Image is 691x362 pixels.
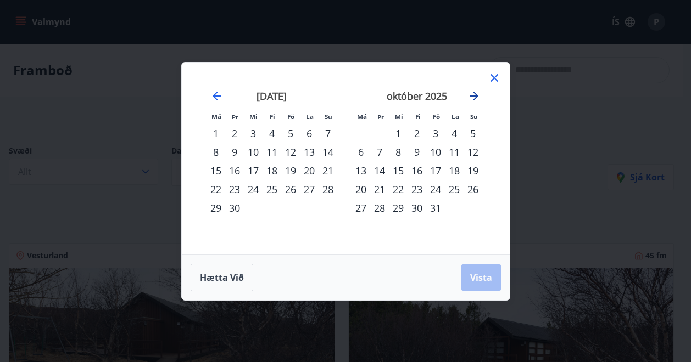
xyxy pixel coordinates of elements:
[389,180,408,199] td: Choose miðvikudagur, 22. október 2025 as your check-in date. It’s available.
[249,112,258,121] small: Mi
[244,161,263,180] td: Choose miðvikudagur, 17. september 2025 as your check-in date. It’s available.
[319,124,337,143] td: Choose sunnudagur, 7. september 2025 as your check-in date. It’s available.
[225,180,244,199] div: 23
[352,143,370,161] div: 6
[211,112,221,121] small: Má
[300,124,319,143] td: Choose laugardagur, 6. september 2025 as your check-in date. It’s available.
[426,180,445,199] td: Choose föstudagur, 24. október 2025 as your check-in date. It’s available.
[352,199,370,217] td: Choose mánudagur, 27. október 2025 as your check-in date. It’s available.
[207,199,225,217] div: 29
[426,161,445,180] div: 17
[408,124,426,143] div: 2
[263,124,281,143] div: 4
[210,89,224,103] div: Move backward to switch to the previous month.
[445,180,464,199] td: Choose laugardagur, 25. október 2025 as your check-in date. It’s available.
[426,143,445,161] td: Choose föstudagur, 10. október 2025 as your check-in date. It’s available.
[352,161,370,180] div: 13
[389,124,408,143] div: 1
[319,180,337,199] td: Choose sunnudagur, 28. september 2025 as your check-in date. It’s available.
[207,180,225,199] td: Choose mánudagur, 22. september 2025 as your check-in date. It’s available.
[352,199,370,217] div: 27
[445,161,464,180] td: Choose laugardagur, 18. október 2025 as your check-in date. It’s available.
[244,161,263,180] div: 17
[408,143,426,161] td: Choose fimmtudagur, 9. október 2025 as your check-in date. It’s available.
[352,161,370,180] td: Choose mánudagur, 13. október 2025 as your check-in date. It’s available.
[263,143,281,161] div: 11
[426,124,445,143] div: 3
[207,161,225,180] td: Choose mánudagur, 15. september 2025 as your check-in date. It’s available.
[357,112,367,121] small: Má
[263,161,281,180] div: 18
[470,112,478,121] small: Su
[370,143,389,161] div: 7
[207,199,225,217] td: Choose mánudagur, 29. september 2025 as your check-in date. It’s available.
[300,143,319,161] td: Choose laugardagur, 13. september 2025 as your check-in date. It’s available.
[207,161,225,180] div: 15
[281,143,300,161] div: 12
[464,161,482,180] div: 19
[207,143,225,161] div: 8
[200,271,244,284] span: Hætta við
[377,112,384,121] small: Þr
[207,124,225,143] div: 1
[225,143,244,161] td: Choose þriðjudagur, 9. september 2025 as your check-in date. It’s available.
[306,112,314,121] small: La
[389,161,408,180] div: 15
[319,161,337,180] div: 21
[287,112,294,121] small: Fö
[263,180,281,199] div: 25
[464,143,482,161] td: Choose sunnudagur, 12. október 2025 as your check-in date. It’s available.
[225,199,244,217] td: Choose þriðjudagur, 30. september 2025 as your check-in date. It’s available.
[300,180,319,199] td: Choose laugardagur, 27. september 2025 as your check-in date. It’s available.
[225,124,244,143] td: Choose þriðjudagur, 2. september 2025 as your check-in date. It’s available.
[300,124,319,143] div: 6
[389,143,408,161] td: Choose miðvikudagur, 8. október 2025 as your check-in date. It’s available.
[389,161,408,180] td: Choose miðvikudagur, 15. október 2025 as your check-in date. It’s available.
[225,161,244,180] div: 16
[408,180,426,199] div: 23
[389,199,408,217] td: Choose miðvikudagur, 29. október 2025 as your check-in date. It’s available.
[225,161,244,180] td: Choose þriðjudagur, 16. september 2025 as your check-in date. It’s available.
[408,124,426,143] td: Choose fimmtudagur, 2. október 2025 as your check-in date. It’s available.
[244,143,263,161] td: Choose miðvikudagur, 10. september 2025 as your check-in date. It’s available.
[370,143,389,161] td: Choose þriðjudagur, 7. október 2025 as your check-in date. It’s available.
[408,161,426,180] td: Choose fimmtudagur, 16. október 2025 as your check-in date. It’s available.
[319,143,337,161] div: 14
[370,180,389,199] td: Choose þriðjudagur, 21. október 2025 as your check-in date. It’s available.
[257,89,287,103] strong: [DATE]
[319,124,337,143] div: 7
[225,124,244,143] div: 2
[225,180,244,199] td: Choose þriðjudagur, 23. september 2025 as your check-in date. It’s available.
[452,112,459,121] small: La
[445,124,464,143] div: 4
[415,112,421,121] small: Fi
[195,76,497,241] div: Calendar
[191,264,253,291] button: Hætta við
[464,180,482,199] td: Choose sunnudagur, 26. október 2025 as your check-in date. It’s available.
[445,180,464,199] div: 25
[426,124,445,143] td: Choose föstudagur, 3. október 2025 as your check-in date. It’s available.
[207,180,225,199] div: 22
[464,124,482,143] td: Choose sunnudagur, 5. október 2025 as your check-in date. It’s available.
[225,199,244,217] div: 30
[319,161,337,180] td: Choose sunnudagur, 21. september 2025 as your check-in date. It’s available.
[300,143,319,161] div: 13
[464,180,482,199] div: 26
[426,180,445,199] div: 24
[325,112,332,121] small: Su
[281,124,300,143] div: 5
[408,180,426,199] td: Choose fimmtudagur, 23. október 2025 as your check-in date. It’s available.
[464,124,482,143] div: 5
[263,124,281,143] td: Choose fimmtudagur, 4. september 2025 as your check-in date. It’s available.
[352,180,370,199] td: Choose mánudagur, 20. október 2025 as your check-in date. It’s available.
[408,161,426,180] div: 16
[445,161,464,180] div: 18
[408,143,426,161] div: 9
[370,199,389,217] td: Choose þriðjudagur, 28. október 2025 as your check-in date. It’s available.
[244,143,263,161] div: 10
[352,180,370,199] div: 20
[408,199,426,217] div: 30
[281,124,300,143] td: Choose föstudagur, 5. september 2025 as your check-in date. It’s available.
[445,143,464,161] div: 11
[467,89,481,103] div: Move forward to switch to the next month.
